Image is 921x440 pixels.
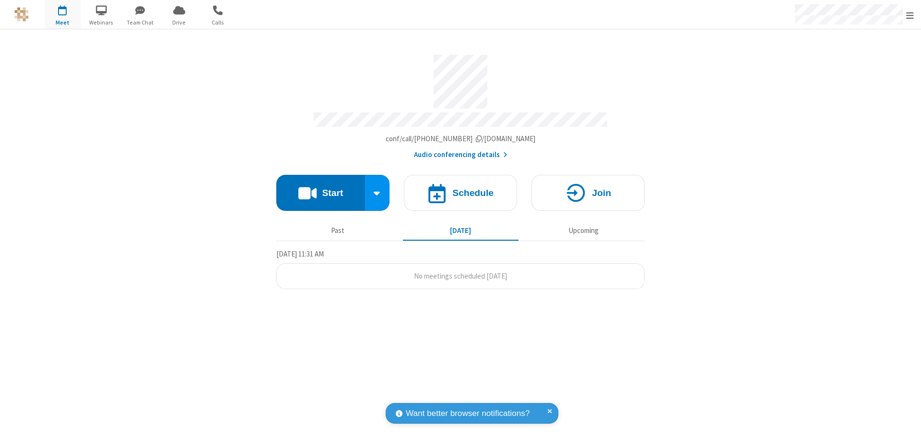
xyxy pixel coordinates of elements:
[14,7,29,22] img: QA Selenium DO NOT DELETE OR CHANGE
[404,175,517,211] button: Schedule
[386,134,536,143] span: Copy my meeting room link
[414,149,508,160] button: Audio conferencing details
[276,249,324,258] span: [DATE] 11:31 AM
[161,18,197,27] span: Drive
[276,48,645,160] section: Account details
[403,221,519,240] button: [DATE]
[386,134,536,145] button: Copy my meeting room linkCopy my meeting room link
[83,18,119,27] span: Webinars
[452,188,494,197] h4: Schedule
[322,188,343,197] h4: Start
[414,271,507,281] span: No meetings scheduled [DATE]
[365,175,390,211] div: Start conference options
[280,221,396,240] button: Past
[526,221,641,240] button: Upcoming
[276,248,645,290] section: Today's Meetings
[122,18,158,27] span: Team Chat
[531,175,645,211] button: Join
[200,18,236,27] span: Calls
[45,18,81,27] span: Meet
[592,188,611,197] h4: Join
[406,407,530,420] span: Want better browser notifications?
[276,175,365,211] button: Start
